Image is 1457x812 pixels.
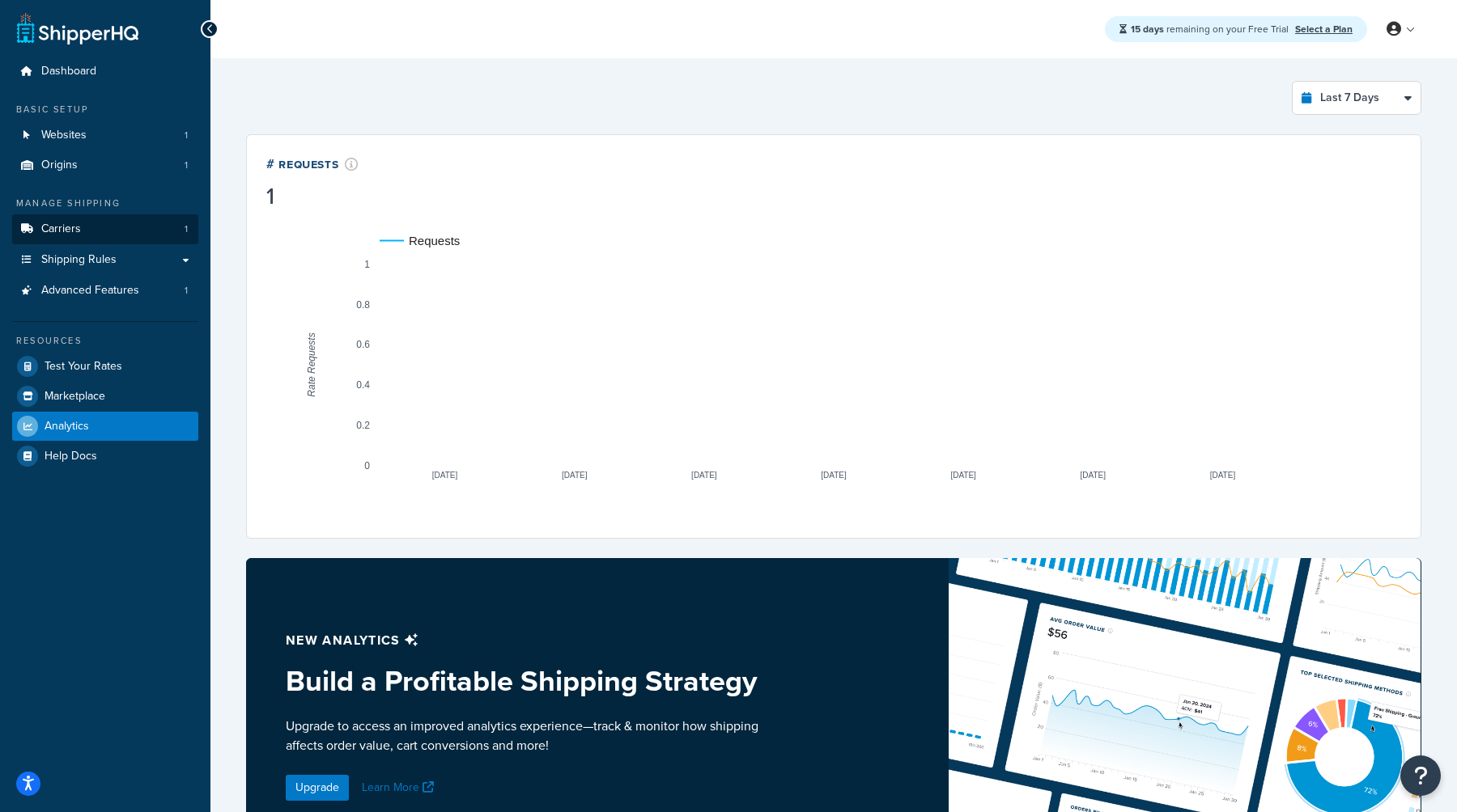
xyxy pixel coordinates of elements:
[12,276,198,306] li: Advanced Features
[286,717,795,755] p: Upgrade to access an improved analytics experience—track & monitor how shipping affects order val...
[12,57,198,87] a: Dashboard
[12,150,198,180] a: Origins1
[12,352,198,381] a: Test Your Rates
[286,665,795,697] h3: Build a Profitable Shipping Strategy
[12,276,198,306] a: Advanced Features1
[185,284,188,298] span: 1
[41,65,96,78] span: Dashboard
[45,450,97,463] span: Help Docs
[306,332,317,396] text: Rate Requests
[12,214,198,244] a: Carriers1
[356,420,370,431] text: 0.2
[821,471,847,480] text: [DATE]
[286,629,795,652] p: New analytics
[356,379,370,391] text: 0.4
[12,103,198,116] div: Basic Setup
[362,779,438,796] a: Learn More
[286,775,349,801] a: Upgrade
[266,154,359,173] div: # Requests
[45,420,89,433] span: Analytics
[12,121,198,150] a: Websites1
[12,412,198,441] a: Analytics
[950,471,976,480] text: [DATE]
[45,360,122,374] span: Test Your Rates
[12,334,198,348] div: Resources
[364,460,370,472] text: 0
[1131,22,1291,36] span: remaining on your Free Trial
[41,129,87,142] span: Websites
[409,234,460,247] text: Requests
[364,259,370,270] text: 1
[12,197,198,210] div: Manage Shipping
[12,121,198,150] li: Websites
[356,339,370,350] text: 0.6
[12,442,198,471] a: Help Docs
[432,471,458,480] text: [DATE]
[691,471,717,480] text: [DATE]
[12,214,198,244] li: Carriers
[41,222,81,236] span: Carriers
[562,471,588,480] text: [DATE]
[266,185,359,208] div: 1
[1081,471,1107,480] text: [DATE]
[12,382,198,411] a: Marketplace
[266,211,1401,518] svg: A chart.
[41,159,78,172] span: Origins
[1295,22,1353,36] a: Select a Plan
[185,222,188,236] span: 1
[1400,755,1441,796] button: Open Resource Center
[185,159,188,172] span: 1
[356,299,370,311] text: 0.8
[185,129,188,142] span: 1
[45,390,105,404] span: Marketplace
[1131,22,1164,36] strong: 15 days
[41,253,117,267] span: Shipping Rules
[12,150,198,180] li: Origins
[1210,471,1236,480] text: [DATE]
[12,245,198,275] a: Shipping Rules
[41,284,139,298] span: Advanced Features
